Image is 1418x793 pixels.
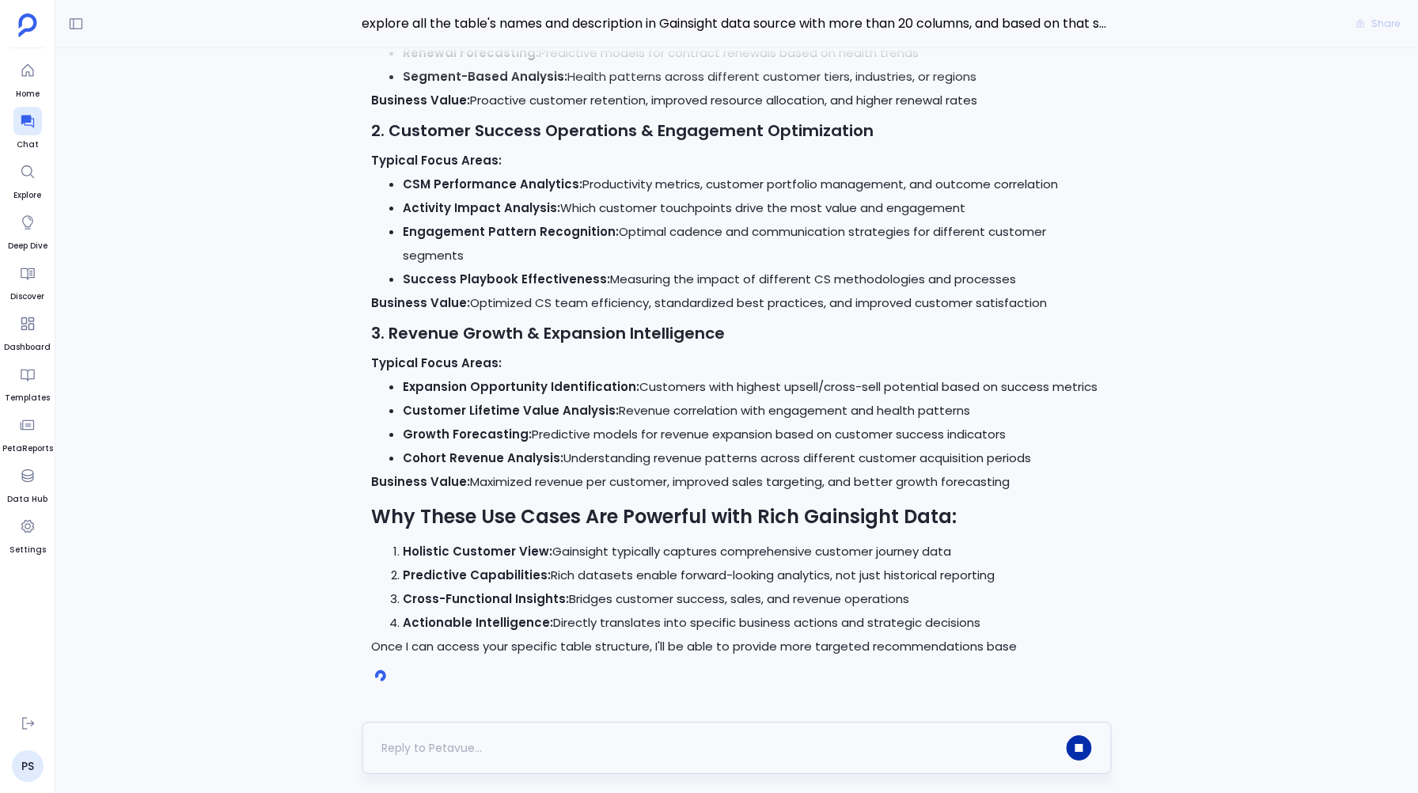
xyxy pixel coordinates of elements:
[13,88,42,101] span: Home
[403,587,1101,611] li: Bridges customer success, sales, and revenue operations
[403,563,1101,587] li: Rich datasets enable forward-looking analytics, not just historical reporting
[13,157,42,202] a: Explore
[8,240,47,252] span: Deep Dive
[2,442,53,455] span: PetaReports
[371,120,874,142] strong: 2. Customer Success Operations & Engagement Optimization
[403,199,560,216] strong: Activity Impact Analysis:
[403,446,1101,470] li: Understanding revenue patterns across different customer acquisition periods
[13,56,42,101] a: Home
[10,290,44,303] span: Discover
[5,392,50,404] span: Templates
[403,611,1101,635] li: Directly translates into specific business actions and strategic decisions
[371,152,502,169] strong: Typical Focus Areas:
[10,259,44,303] a: Discover
[371,89,1101,112] p: Proactive customer retention, improved resource allocation, and higher renewal rates
[371,470,1101,494] p: Maximized revenue per customer, improved sales targeting, and better growth forecasting
[403,196,1101,220] li: Which customer touchpoints drive the most value and engagement
[403,176,582,192] strong: CSM Performance Analytics:
[4,341,51,354] span: Dashboard
[18,13,37,37] img: petavue logo
[13,107,42,151] a: Chat
[403,399,1101,423] li: Revenue correlation with engagement and health patterns
[403,543,552,560] strong: Holistic Customer View:
[4,309,51,354] a: Dashboard
[5,360,50,404] a: Templates
[371,503,957,529] strong: Why These Use Cases Are Powerful with Rich Gainsight Data:
[403,402,619,419] strong: Customer Lifetime Value Analysis:
[371,473,470,490] strong: Business Value:
[9,512,46,556] a: Settings
[371,635,1101,658] p: Once I can access your specific table structure, I'll be able to provide more targeted recommenda...
[371,355,502,371] strong: Typical Focus Areas:
[7,461,47,506] a: Data Hub
[371,92,470,108] strong: Business Value:
[371,294,470,311] strong: Business Value:
[13,189,42,202] span: Explore
[9,544,46,556] span: Settings
[362,13,1111,34] span: explore all the table's names and description in Gainsight data source with more than 20 columns,...
[8,208,47,252] a: Deep Dive
[403,220,1101,267] li: Optimal cadence and communication strategies for different customer segments
[403,426,532,442] strong: Growth Forecasting:
[403,267,1101,291] li: Measuring the impact of different CS methodologies and processes
[403,271,610,287] strong: Success Playbook Effectiveness:
[403,375,1101,399] li: Customers with highest upsell/cross-sell potential based on success metrics
[403,378,639,395] strong: Expansion Opportunity Identification:
[403,450,563,466] strong: Cohort Revenue Analysis:
[371,322,725,344] strong: 3. Revenue Growth & Expansion Intelligence
[403,567,551,583] strong: Predictive Capabilities:
[403,614,553,631] strong: Actionable Intelligence:
[403,540,1101,563] li: Gainsight typically captures comprehensive customer journey data
[371,291,1101,315] p: Optimized CS team efficiency, standardized best practices, and improved customer satisfaction
[7,493,47,506] span: Data Hub
[403,423,1101,446] li: Predictive models for revenue expansion based on customer success indicators
[13,138,42,151] span: Chat
[2,411,53,455] a: PetaReports
[12,750,44,782] a: PS
[403,223,619,240] strong: Engagement Pattern Recognition:
[403,590,569,607] strong: Cross-Functional Insights:
[403,173,1101,196] li: Productivity metrics, customer portfolio management, and outcome correlation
